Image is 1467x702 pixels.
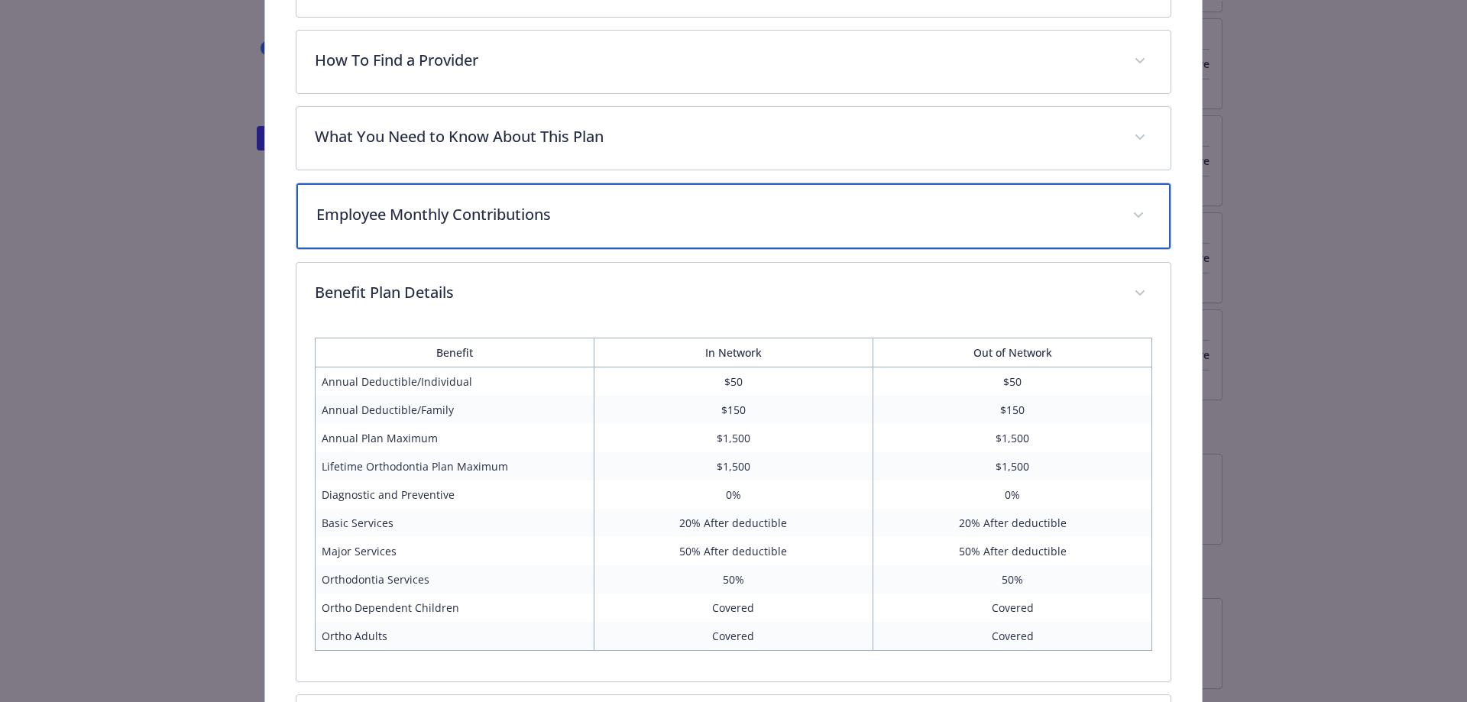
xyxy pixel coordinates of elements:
td: $150 [873,396,1152,424]
div: Benefit Plan Details [296,325,1171,681]
td: Ortho Dependent Children [315,594,594,622]
p: Benefit Plan Details [315,281,1116,304]
td: Covered [873,594,1152,622]
td: Lifetime Orthodontia Plan Maximum [315,452,594,480]
div: How To Find a Provider [296,31,1171,93]
td: $50 [594,367,873,396]
td: $1,500 [873,452,1152,480]
th: In Network [594,338,873,367]
td: Basic Services [315,509,594,537]
td: Covered [594,594,873,622]
td: Annual Plan Maximum [315,424,594,452]
td: Diagnostic and Preventive [315,480,594,509]
td: Covered [873,622,1152,651]
td: Annual Deductible/Individual [315,367,594,396]
td: $1,500 [873,424,1152,452]
th: Out of Network [873,338,1152,367]
td: 50% After deductible [594,537,873,565]
th: Benefit [315,338,594,367]
td: Orthodontia Services [315,565,594,594]
td: Ortho Adults [315,622,594,651]
td: 0% [594,480,873,509]
td: $1,500 [594,424,873,452]
td: 0% [873,480,1152,509]
td: $150 [594,396,873,424]
td: 20% After deductible [873,509,1152,537]
td: 50% After deductible [873,537,1152,565]
td: $50 [873,367,1152,396]
td: 20% After deductible [594,509,873,537]
td: Major Services [315,537,594,565]
td: $1,500 [594,452,873,480]
td: 50% [873,565,1152,594]
p: How To Find a Provider [315,49,1116,72]
div: Benefit Plan Details [296,263,1171,325]
p: What You Need to Know About This Plan [315,125,1116,148]
td: Annual Deductible/Family [315,396,594,424]
td: Covered [594,622,873,651]
td: 50% [594,565,873,594]
p: Employee Monthly Contributions [316,203,1115,226]
div: What You Need to Know About This Plan [296,107,1171,170]
div: Employee Monthly Contributions [296,183,1171,249]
